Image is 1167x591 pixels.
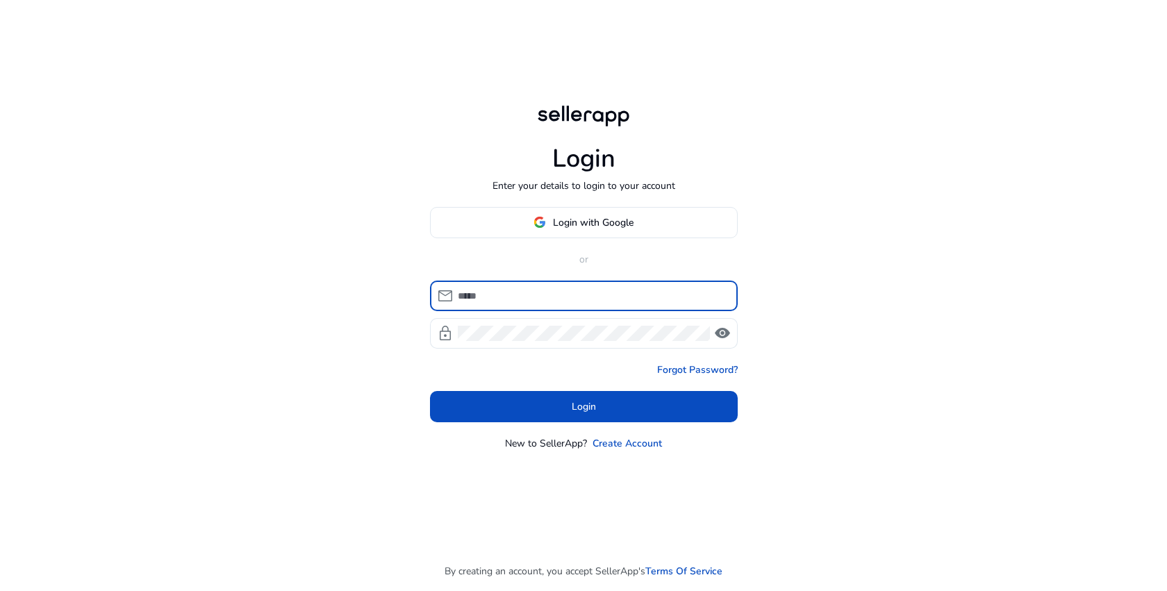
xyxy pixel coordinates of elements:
[437,325,454,342] span: lock
[437,288,454,304] span: mail
[553,215,634,230] span: Login with Google
[493,178,675,193] p: Enter your details to login to your account
[505,436,587,451] p: New to SellerApp?
[533,216,546,228] img: google-logo.svg
[645,564,722,578] a: Terms Of Service
[430,252,738,267] p: or
[572,399,596,414] span: Login
[714,325,731,342] span: visibility
[430,207,738,238] button: Login with Google
[552,144,615,174] h1: Login
[593,436,662,451] a: Create Account
[430,391,738,422] button: Login
[657,363,738,377] a: Forgot Password?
